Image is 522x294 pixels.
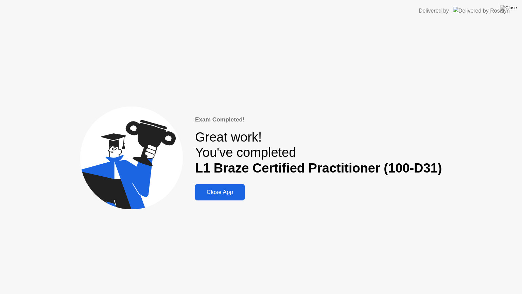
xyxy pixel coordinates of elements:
div: Close App [197,189,243,196]
div: Great work! You've completed [195,130,442,176]
img: Delivered by Rosalyn [453,7,510,15]
div: Exam Completed! [195,115,442,124]
button: Close App [195,184,245,200]
div: Delivered by [419,7,449,15]
b: L1 Braze Certified Practitioner (100-D31) [195,161,442,175]
img: Close [500,5,517,11]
